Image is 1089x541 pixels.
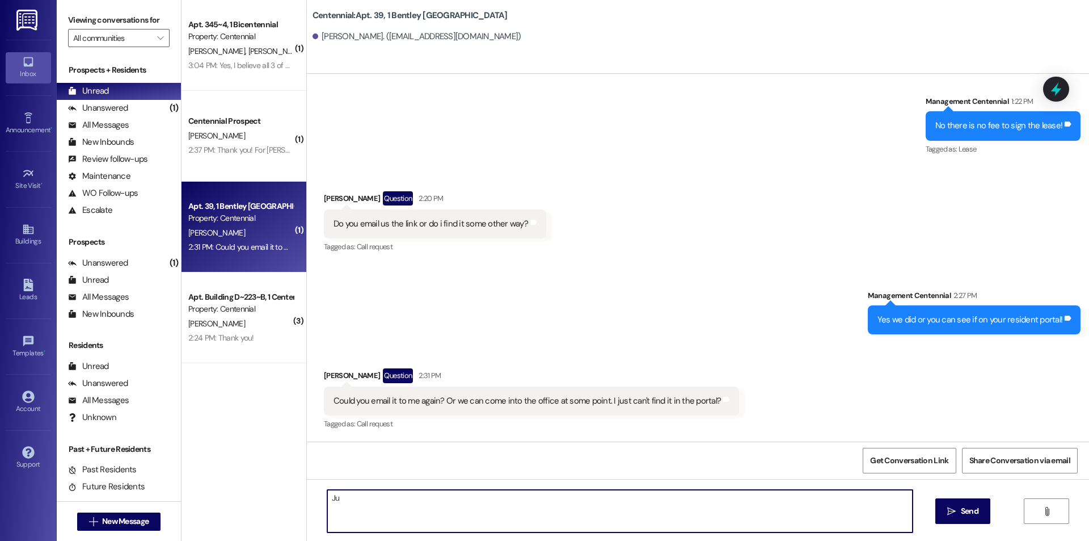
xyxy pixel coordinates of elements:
[89,517,98,526] i: 
[68,204,112,216] div: Escalate
[188,131,245,141] span: [PERSON_NAME]
[68,102,128,114] div: Unanswered
[6,220,51,250] a: Buildings
[167,254,181,272] div: (1)
[951,290,977,301] div: 2:27 PM
[188,333,254,343] div: 2:24 PM: Thank you!
[935,498,990,524] button: Send
[959,144,977,154] span: Lease
[248,46,308,56] span: [PERSON_NAME]
[188,318,245,329] span: [PERSON_NAME]
[167,99,181,117] div: (1)
[863,448,956,473] button: Get Conversation Link
[324,191,546,209] div: [PERSON_NAME]
[157,33,163,43] i: 
[57,443,181,455] div: Past + Future Residents
[77,513,161,531] button: New Message
[324,416,739,432] div: Tagged as:
[969,455,1070,467] span: Share Conversation via email
[57,236,181,248] div: Prospects
[68,464,137,476] div: Past Residents
[1008,95,1033,107] div: 1:22 PM
[926,141,1080,157] div: Tagged as:
[188,31,293,43] div: Property: Centennial
[383,191,413,206] div: Question
[877,314,1062,326] div: Yes we did or you can see if on your resident portal!
[44,347,45,355] span: •
[313,10,508,22] b: Centennial: Apt. 39, 1 Bentley [GEOGRAPHIC_DATA]
[73,29,151,47] input: All communities
[313,31,521,43] div: [PERSON_NAME]. ([EMAIL_ADDRESS][DOMAIN_NAME])
[68,378,128,389] div: Unanswered
[68,308,134,320] div: New Inbounds
[188,291,293,303] div: Apt. Building D~223~B, 1 Centennial
[68,291,129,303] div: All Messages
[327,490,913,532] textarea: Ju
[1042,507,1051,516] i: 
[68,85,109,97] div: Unread
[57,339,181,351] div: Residents
[68,187,138,199] div: WO Follow-ups
[68,360,109,372] div: Unread
[334,395,721,407] div: Could you email it to me again? Or we can come into the office at some point. I just can't find i...
[6,275,51,306] a: Leads
[188,145,623,155] div: 2:37 PM: Thank you! For [PERSON_NAME]: Change email to [EMAIL_ADDRESS][DOMAIN_NAME] Change phone ...
[188,228,245,238] span: [PERSON_NAME]
[188,200,293,212] div: Apt. 39, 1 Bentley [GEOGRAPHIC_DATA]
[357,242,392,251] span: Call request
[68,395,129,406] div: All Messages
[935,120,1062,132] div: No there is no fee to sign the lease!
[188,19,293,31] div: Apt. 345~4, 1 Bicentennial
[50,124,52,132] span: •
[868,290,1080,305] div: Management Centennial
[68,257,128,269] div: Unanswered
[188,212,293,224] div: Property: Centennial
[16,10,40,31] img: ResiDesk Logo
[68,119,129,131] div: All Messages
[68,136,134,148] div: New Inbounds
[6,387,51,418] a: Account
[961,505,978,517] span: Send
[6,52,51,83] a: Inbox
[68,274,109,286] div: Unread
[926,95,1080,111] div: Management Centennial
[41,180,43,188] span: •
[68,11,170,29] label: Viewing conversations for
[962,448,1078,473] button: Share Conversation via email
[188,60,578,70] div: 3:04 PM: Yes, I believe all 3 of us do! I was going to sign up for parking last night but don't h...
[416,370,441,381] div: 2:31 PM
[68,481,145,493] div: Future Residents
[870,455,948,467] span: Get Conversation Link
[324,238,546,255] div: Tagged as:
[947,507,956,516] i: 
[188,115,293,127] div: Centennial Prospect
[416,192,443,204] div: 2:20 PM
[383,368,413,383] div: Question
[68,412,116,423] div: Unknown
[188,46,248,56] span: [PERSON_NAME]
[188,242,568,252] div: 2:31 PM: Could you email it to me again? Or we can come into the office at some point. I just can...
[68,170,130,182] div: Maintenance
[324,368,739,387] div: [PERSON_NAME]
[6,164,51,195] a: Site Visit •
[188,303,293,315] div: Property: Centennial
[68,153,147,165] div: Review follow-ups
[57,64,181,76] div: Prospects + Residents
[6,443,51,473] a: Support
[6,332,51,362] a: Templates •
[102,515,149,527] span: New Message
[357,419,392,429] span: Call request
[334,218,528,230] div: Do you email us the link or do i find it some other way?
